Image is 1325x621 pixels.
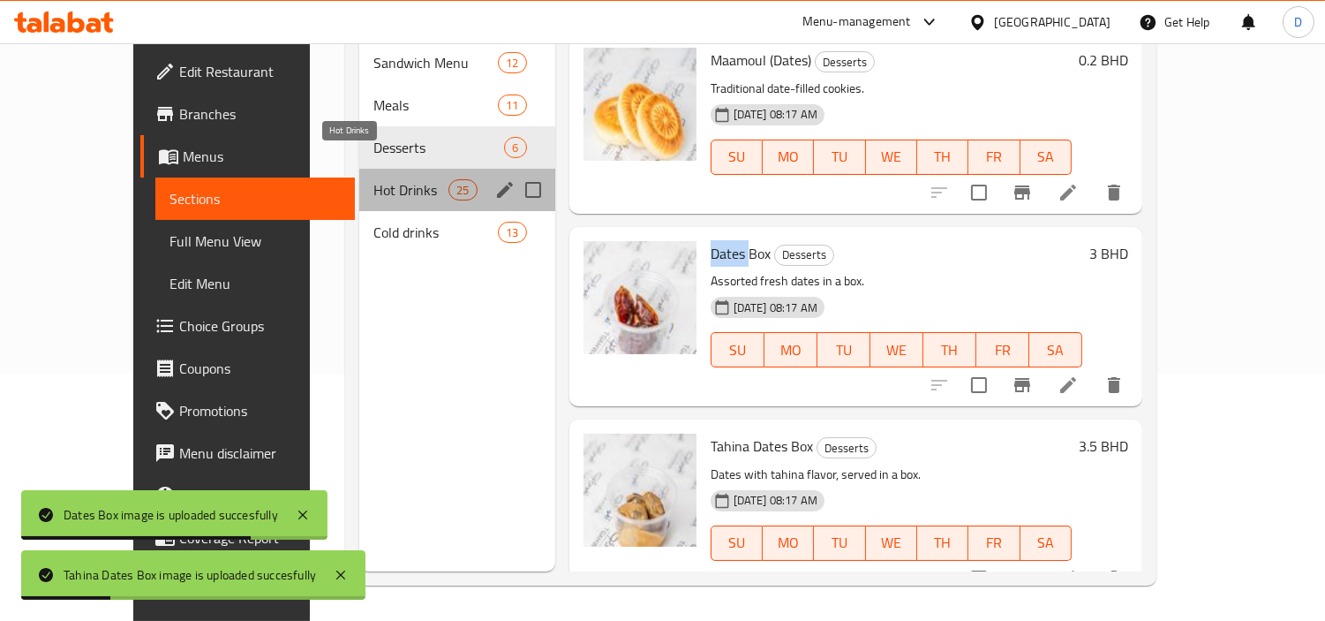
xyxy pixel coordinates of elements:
[155,220,355,262] a: Full Menu View
[583,48,696,161] img: Maamoul (Dates)
[583,434,696,547] img: Tahina Dates Box
[169,273,341,294] span: Edit Menu
[179,485,341,506] span: Upsell
[359,211,555,254] div: Cold drinks13
[498,95,526,116] div: items
[873,530,910,556] span: WE
[711,332,764,367] button: SU
[770,144,807,170] span: MO
[817,332,870,367] button: TU
[814,140,865,175] button: TU
[140,135,355,178] a: Menus
[866,526,917,561] button: WE
[816,52,874,72] span: Desserts
[924,530,961,556] span: TH
[449,182,476,199] span: 25
[960,367,998,404] span: Select to update
[64,505,278,525] div: Dates Box image is uploaded succesfully
[711,464,1072,486] p: Dates with tahina flavor, served in a box.
[359,84,555,126] div: Meals11
[821,530,858,556] span: TU
[711,47,811,73] span: Maamoul (Dates)
[499,55,525,72] span: 12
[373,52,498,73] span: Sandwich Menu
[960,560,998,597] span: Select to update
[719,337,757,363] span: SU
[775,245,833,265] span: Desserts
[824,337,863,363] span: TU
[719,144,756,170] span: SU
[179,61,341,82] span: Edit Restaurant
[1029,332,1082,367] button: SA
[719,530,756,556] span: SU
[975,530,1013,556] span: FR
[140,93,355,135] a: Branches
[764,332,817,367] button: MO
[359,34,555,261] nav: Menu sections
[930,337,969,363] span: TH
[763,140,814,175] button: MO
[711,140,763,175] button: SU
[802,11,911,33] div: Menu-management
[924,144,961,170] span: TH
[373,222,498,243] span: Cold drinks
[1028,530,1065,556] span: SA
[772,337,810,363] span: MO
[1079,434,1128,458] h6: 3.5 BHD
[983,337,1022,363] span: FR
[359,42,555,84] div: Sandwich Menu12
[817,438,876,458] span: Desserts
[373,95,498,116] span: Meals
[1001,364,1043,406] button: Branch-specific-item
[140,432,355,474] a: Menu disclaimer
[923,332,976,367] button: TH
[498,52,526,73] div: items
[179,527,341,549] span: Coverage Report
[873,144,910,170] span: WE
[169,231,341,252] span: Full Menu View
[179,315,341,337] span: Choice Groups
[179,358,341,379] span: Coupons
[499,97,525,114] span: 11
[373,179,448,201] span: Hot Drinks
[975,144,1013,170] span: FR
[64,565,316,585] div: Tahina Dates Box image is uploaded succesfully
[499,224,525,241] span: 13
[814,526,865,561] button: TU
[1001,171,1043,214] button: Branch-specific-item
[711,78,1072,100] p: Traditional date-filled cookies.
[817,437,877,458] div: Desserts
[1028,144,1065,170] span: SA
[976,332,1029,367] button: FR
[1093,557,1135,600] button: delete
[770,530,807,556] span: MO
[1093,364,1135,406] button: delete
[373,137,505,158] span: Desserts
[726,299,824,316] span: [DATE] 08:17 AM
[1020,526,1072,561] button: SA
[155,262,355,305] a: Edit Menu
[140,50,355,93] a: Edit Restaurant
[179,443,341,464] span: Menu disclaimer
[359,126,555,169] div: Desserts6
[917,140,968,175] button: TH
[774,245,834,266] div: Desserts
[711,526,763,561] button: SU
[1001,557,1043,600] button: Branch-specific-item
[492,177,518,203] button: edit
[870,332,923,367] button: WE
[1058,568,1079,589] a: Edit menu item
[140,305,355,347] a: Choice Groups
[711,240,771,267] span: Dates Box
[968,140,1020,175] button: FR
[183,146,341,167] span: Menus
[877,337,916,363] span: WE
[866,140,917,175] button: WE
[1058,182,1079,203] a: Edit menu item
[1058,375,1079,396] a: Edit menu item
[359,169,555,211] div: Hot Drinks25edit
[1079,48,1128,72] h6: 0.2 BHD
[179,103,341,125] span: Branches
